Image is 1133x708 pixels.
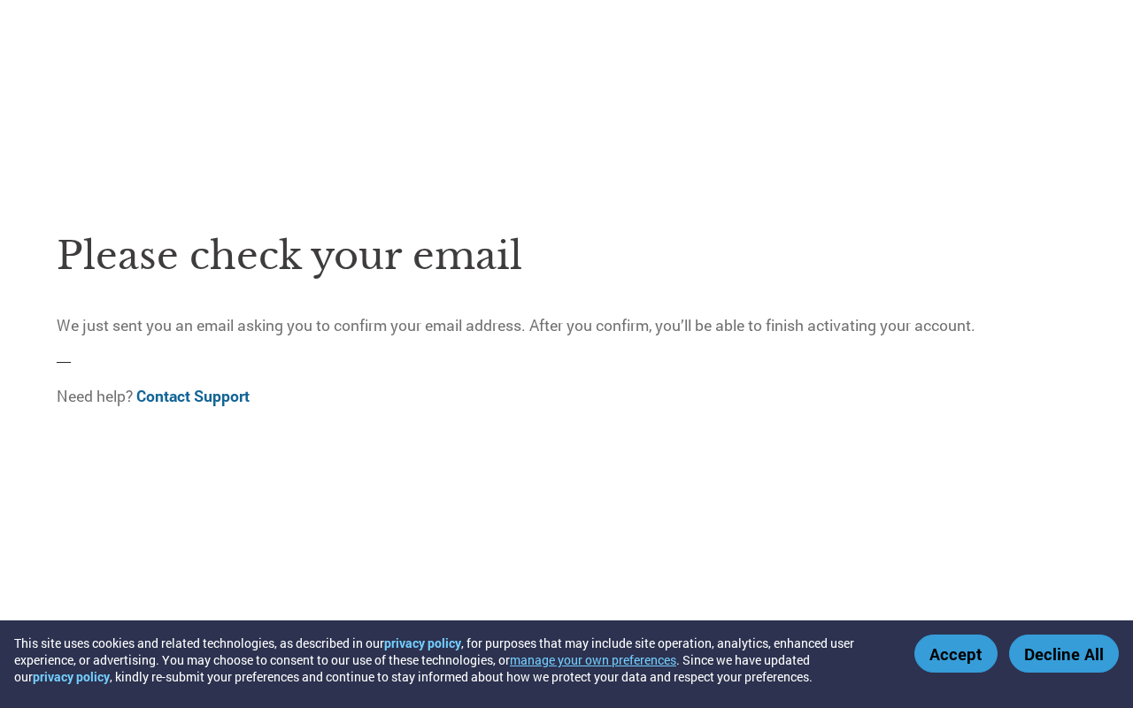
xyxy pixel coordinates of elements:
[136,386,250,406] a: Contact Support
[384,635,461,651] a: privacy policy
[510,651,676,668] button: manage your own preferences
[57,385,1076,408] p: Need help?
[33,668,110,685] a: privacy policy
[1009,635,1119,673] button: Decline All
[57,213,1076,424] div: —
[914,635,998,673] button: Accept
[57,314,1076,337] p: We just sent you an email asking you to confirm your email address. After you confirm, you’ll be ...
[57,227,1076,285] h1: Please check your email
[14,635,889,685] div: This site uses cookies and related technologies, as described in our , for purposes that may incl...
